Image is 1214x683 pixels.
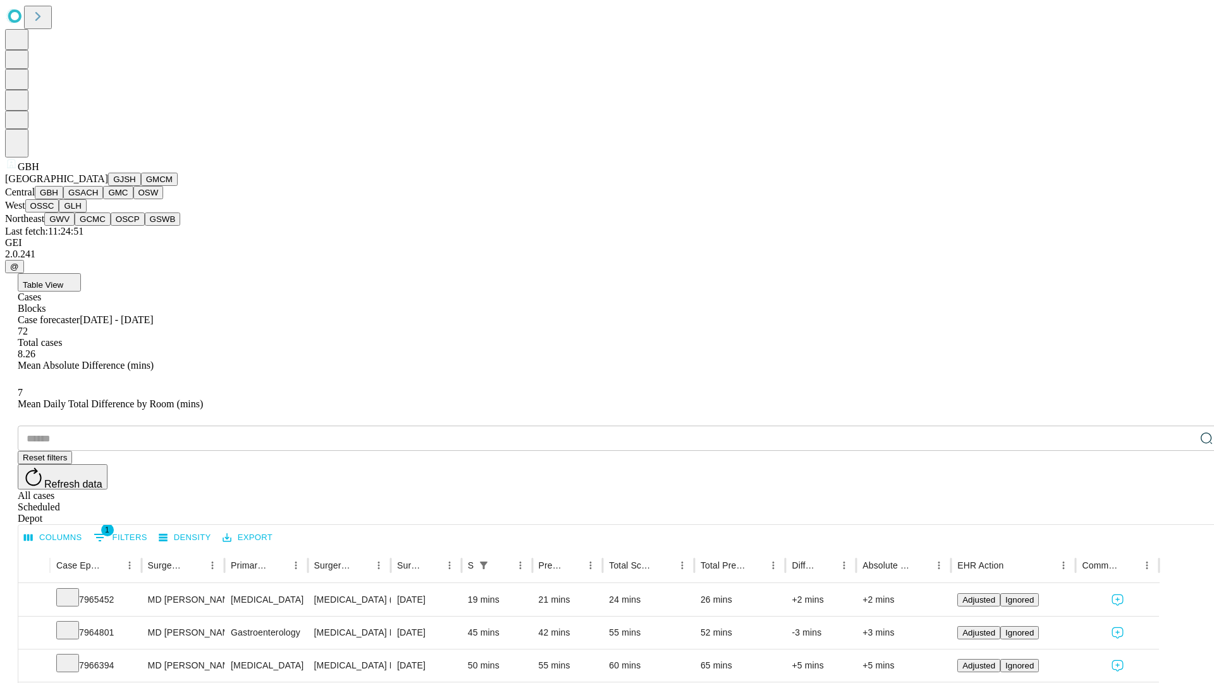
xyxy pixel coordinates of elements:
[56,584,135,616] div: 7965452
[962,595,995,605] span: Adjusted
[397,617,455,649] div: [DATE]
[609,560,654,570] div: Total Scheduled Duration
[539,649,597,682] div: 55 mins
[314,617,384,649] div: [MEDICAL_DATA] FLEXIBLE PROXIMAL DIAGNOSTIC
[44,212,75,226] button: GWV
[156,528,214,548] button: Density
[121,557,138,574] button: Menu
[494,557,512,574] button: Sort
[862,649,945,682] div: +5 mins
[862,617,945,649] div: +3 mins
[512,557,529,574] button: Menu
[5,260,24,273] button: @
[1138,557,1156,574] button: Menu
[957,593,1000,606] button: Adjusted
[18,398,203,409] span: Mean Daily Total Difference by Room (mins)
[90,527,150,548] button: Show filters
[18,348,35,359] span: 8.26
[75,212,111,226] button: GCMC
[108,173,141,186] button: GJSH
[59,199,86,212] button: GLH
[56,617,135,649] div: 7964801
[582,557,599,574] button: Menu
[1000,659,1039,672] button: Ignored
[1005,595,1034,605] span: Ignored
[1000,626,1039,639] button: Ignored
[231,560,267,570] div: Primary Service
[314,584,384,616] div: [MEDICAL_DATA] (EGD), FLEXIBLE, TRANSORAL, DIAGNOSTIC
[56,560,102,570] div: Case Epic Id
[18,464,107,489] button: Refresh data
[747,557,764,574] button: Sort
[468,649,526,682] div: 50 mins
[1120,557,1138,574] button: Sort
[609,584,688,616] div: 24 mins
[792,584,850,616] div: +2 mins
[314,649,384,682] div: [MEDICAL_DATA] FLEXIBLE PROXIMAL DIAGNOSTIC
[21,528,85,548] button: Select columns
[468,617,526,649] div: 45 mins
[56,649,135,682] div: 7966394
[25,589,44,612] button: Expand
[423,557,441,574] button: Sort
[1005,628,1034,637] span: Ignored
[25,622,44,644] button: Expand
[475,557,493,574] div: 1 active filter
[148,617,218,649] div: MD [PERSON_NAME]
[18,161,39,172] span: GBH
[10,262,19,271] span: @
[673,557,691,574] button: Menu
[912,557,930,574] button: Sort
[23,280,63,290] span: Table View
[701,560,746,570] div: Total Predicted Duration
[792,617,850,649] div: -3 mins
[564,557,582,574] button: Sort
[539,617,597,649] div: 42 mins
[468,584,526,616] div: 19 mins
[25,199,59,212] button: OSSC
[962,628,995,637] span: Adjusted
[231,617,301,649] div: Gastroenterology
[101,524,114,536] span: 1
[5,187,35,197] span: Central
[111,212,145,226] button: OSCP
[397,649,455,682] div: [DATE]
[148,584,218,616] div: MD [PERSON_NAME]
[44,479,102,489] span: Refresh data
[835,557,853,574] button: Menu
[957,626,1000,639] button: Adjusted
[5,200,25,211] span: West
[18,360,154,371] span: Mean Absolute Difference (mins)
[141,173,178,186] button: GMCM
[35,186,63,199] button: GBH
[818,557,835,574] button: Sort
[5,249,1209,260] div: 2.0.241
[186,557,204,574] button: Sort
[18,314,80,325] span: Case forecaster
[1082,560,1119,570] div: Comments
[145,212,181,226] button: GSWB
[23,453,67,462] span: Reset filters
[862,584,945,616] div: +2 mins
[701,617,780,649] div: 52 mins
[18,337,62,348] span: Total cases
[701,649,780,682] div: 65 mins
[764,557,782,574] button: Menu
[5,226,83,237] span: Last fetch: 11:24:51
[352,557,370,574] button: Sort
[1005,557,1022,574] button: Sort
[314,560,351,570] div: Surgery Name
[397,584,455,616] div: [DATE]
[957,560,1003,570] div: EHR Action
[269,557,287,574] button: Sort
[370,557,388,574] button: Menu
[18,451,72,464] button: Reset filters
[231,649,301,682] div: [MEDICAL_DATA]
[231,584,301,616] div: [MEDICAL_DATA]
[792,649,850,682] div: +5 mins
[5,213,44,224] span: Northeast
[468,560,474,570] div: Scheduled In Room Duration
[103,557,121,574] button: Sort
[609,649,688,682] div: 60 mins
[539,584,597,616] div: 21 mins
